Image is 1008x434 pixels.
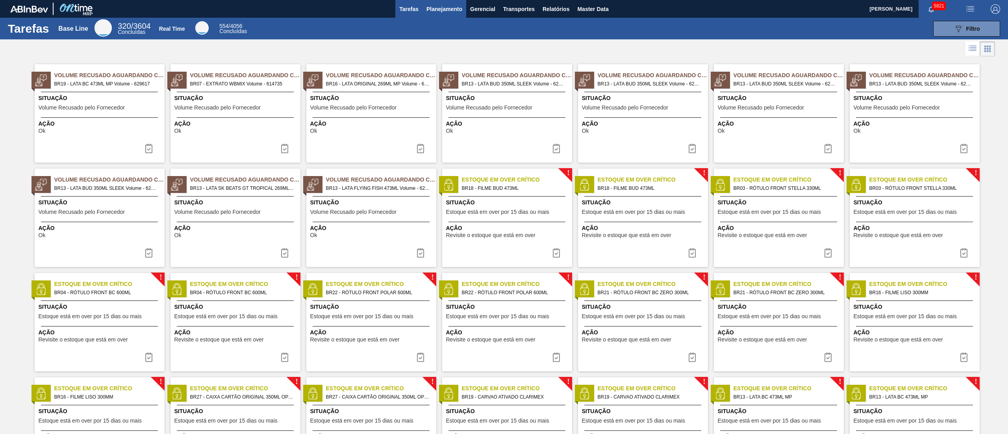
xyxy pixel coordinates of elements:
span: ! [703,379,705,385]
span: Situação [446,94,570,102]
div: Completar tarefa: 30373219 [411,349,430,365]
span: ! [567,274,569,280]
img: status [714,179,726,191]
span: ! [703,274,705,280]
span: ! [703,170,705,176]
span: BR13 - LATA BUD 350ML SLEEK Volume - 629548 [54,184,158,193]
span: Revisite o estoque que está em over [854,232,943,238]
button: icon-task-complete [275,141,294,156]
span: Volume Recusado pelo Fornecedor [39,105,125,111]
img: icon-task-complete [280,144,289,153]
span: BR03 - RÓTULO FRONT STELLA 330ML [734,184,838,193]
img: status [850,283,862,295]
img: TNhmsLtSVTkK8tSr43FrP2fwEKptu5GPRR3wAAAABJRU5ErkJggg== [10,6,48,13]
button: Filtro [933,21,1000,37]
div: Completar tarefa: 30373216 [683,245,702,261]
span: Volume Recusado pelo Fornecedor [174,209,261,215]
span: Ação [174,224,298,232]
span: Situação [582,198,706,207]
img: icon-task complete [280,352,289,362]
div: Base Line [58,25,88,32]
span: Situação [174,407,298,415]
span: Estoque está em over por 15 dias ou mais [446,418,549,424]
span: Estoque está em over por 15 dias ou mais [582,418,685,424]
img: status [850,388,862,399]
span: Volume Recusado Aguardando Ciência [462,71,572,80]
span: Estoque está em over por 15 dias ou mais [446,209,549,215]
img: icon-task complete [959,352,969,362]
img: icon-task-complete [144,144,154,153]
span: Volume Recusado pelo Fornecedor [446,105,532,111]
span: Ação [718,328,842,337]
div: Real Time [219,24,247,34]
span: ! [295,274,298,280]
span: BR13 - LATA BUD 350ML SLEEK Volume - 629550 [869,80,973,88]
span: Ação [39,328,163,337]
span: Estoque em Over Crítico [734,176,844,184]
span: Revisite o estoque que está em over [582,337,671,343]
span: Ação [718,224,842,232]
span: ! [839,379,841,385]
span: Ok [446,128,453,134]
span: Volume Recusado Aguardando Ciência [326,176,436,184]
span: Estoque está em over por 15 dias ou mais [854,418,957,424]
span: BR18 - FILME BUD 473ML [598,184,702,193]
div: Visão em Cards [980,41,995,56]
span: ! [431,379,434,385]
div: Completar tarefa: 30376640 [275,245,294,261]
span: Volume Recusado pelo Fornecedor [718,105,804,111]
span: Volume Recusado pelo Fornecedor [174,105,261,111]
img: status [443,388,454,399]
span: Situação [310,407,434,415]
div: Completar tarefa: 30373218 [139,349,158,365]
span: Ok [39,128,46,134]
span: Situação [39,198,163,207]
span: Relatórios [543,4,569,14]
img: status [443,74,454,86]
span: Revisite o estoque que está em over [718,232,807,238]
span: Ação [39,224,163,232]
span: Ação [718,120,842,128]
span: Situação [854,94,978,102]
img: icon-task complete [416,352,425,362]
div: Base Line [94,19,112,37]
span: Estoque está em over por 15 dias ou mais [582,209,685,215]
span: Estoque está em over por 15 dias ou mais [310,313,413,319]
span: Estoque em Over Crítico [54,384,165,393]
img: status [35,388,47,399]
span: Estoque em Over Crítico [734,280,844,288]
span: BR16 - FILME LISO 300MM [869,288,973,297]
span: BR13 - LATA SK BEATS GT TROPICAL 269ML Volume - 630026 [190,184,294,193]
img: status [714,388,726,399]
button: icon-task-complete [275,245,294,261]
span: Situação [854,303,978,311]
span: Concluídas [118,29,145,35]
span: BR19 - CARVAO ATIVADO CLARIMEX [598,393,702,401]
span: Estoque está em over por 15 dias ou mais [582,313,685,319]
span: Estoque está em over por 15 dias ou mais [718,209,821,215]
img: status [307,388,319,399]
span: Revisite o estoque que está em over [582,232,671,238]
span: BR18 - FILME BUD 473ML [462,184,566,193]
span: Tarefas [399,4,419,14]
button: icon-task complete [819,349,838,365]
span: Volume Recusado Aguardando Ciência [190,176,300,184]
div: Completar tarefa: 30373217 [954,245,973,261]
button: icon-task complete [683,349,702,365]
span: Situação [718,198,842,207]
span: Revisite o estoque que está em over [446,232,535,238]
img: status [171,74,183,86]
span: Estoque está em over por 15 dias ou mais [174,313,278,319]
span: Estoque em Over Crítico [326,384,436,393]
span: BR21 - RÓTULO FRONT BC ZERO 300ML [598,288,702,297]
span: Estoque em Over Crítico [190,384,300,393]
span: Volume Recusado pelo Fornecedor [39,209,125,215]
span: Gerencial [470,4,495,14]
span: Ok [582,128,589,134]
span: Ok [174,128,182,134]
img: icon-task-complete [823,144,833,153]
span: BR13 - LATA BUD 350ML SLEEK Volume - 629546 [462,80,566,88]
button: icon-task-complete [139,245,158,261]
span: Estoque em Over Crítico [598,280,708,288]
span: ! [295,379,298,385]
